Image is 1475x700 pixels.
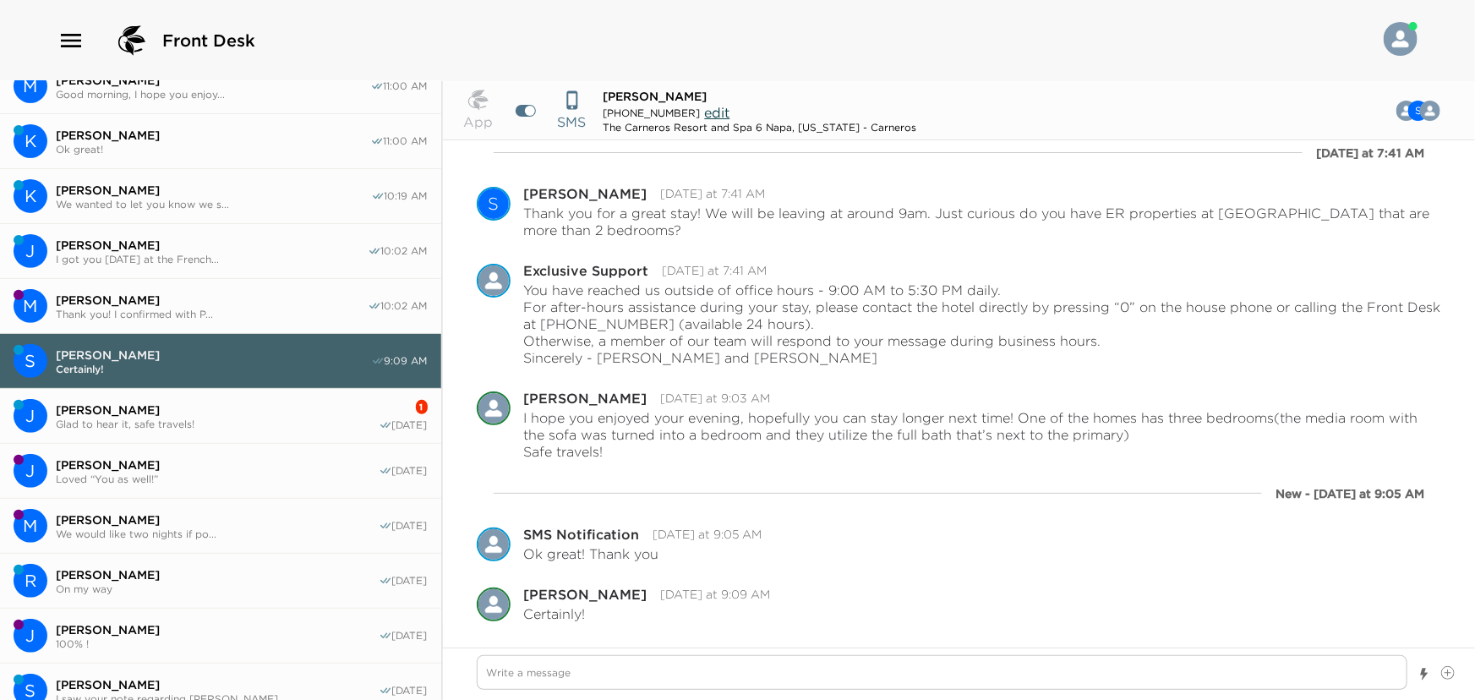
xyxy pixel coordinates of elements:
[14,619,47,653] div: Jana Hildebrand
[653,527,762,542] time: 2025-09-01T16:05:21.972Z
[385,189,428,203] span: 10:19 AM
[1384,22,1418,56] img: User
[524,187,647,200] div: [PERSON_NAME]
[416,400,428,414] div: 1
[524,282,1442,366] p: You have reached us outside of office hours - 9:00 AM to 5:30 PM daily. For after-hours assistanc...
[1420,101,1440,121] div: Sandra Grignon
[524,545,659,562] p: Ok great! Thank you
[384,79,428,93] span: 11:00 AM
[705,104,730,121] span: edit
[1418,659,1430,689] button: Show templates
[56,512,379,528] span: [PERSON_NAME]
[661,186,766,201] time: 2025-09-01T14:41:14.249Z
[56,473,379,485] span: Loved “You as well!”
[56,637,379,650] span: 100% !
[14,399,47,433] div: Jeff Parker
[477,391,511,425] div: Courtney Wilson
[14,69,47,103] div: Masha Fisch
[14,124,47,158] div: K
[524,409,1442,460] p: I hope you enjoyed your evening, hopefully you can stay longer next time! One of the homes has th...
[56,402,379,418] span: [PERSON_NAME]
[56,293,368,308] span: [PERSON_NAME]
[661,391,771,406] time: 2025-09-01T16:03:42.124Z
[56,183,371,198] span: [PERSON_NAME]
[14,619,47,653] div: J
[604,121,917,134] div: The Carneros Resort and Spa 6 Napa, [US_STATE] - Carneros
[56,198,371,211] span: We wanted to let you know we s...
[392,418,428,432] span: [DATE]
[524,528,640,541] div: SMS Notification
[604,107,701,119] span: [PHONE_NUMBER]
[112,20,152,61] img: logo
[14,124,47,158] div: Kristin Robins
[477,391,511,425] img: C
[14,454,47,488] div: J
[392,464,428,478] span: [DATE]
[56,528,379,540] span: We would like two nights if po...
[56,457,379,473] span: [PERSON_NAME]
[661,587,771,602] time: 2025-09-01T16:09:01.739Z
[14,289,47,323] div: M
[56,88,370,101] span: Good morning, I hope you enjoy...
[381,299,428,313] span: 10:02 AM
[477,264,511,298] img: E
[392,684,428,697] span: [DATE]
[14,509,47,543] div: M
[56,253,368,265] span: I got you [DATE] at the French...
[385,354,428,368] span: 9:09 AM
[56,418,379,430] span: Glad to hear it, safe travels!
[392,629,428,643] span: [DATE]
[478,187,509,221] div: S
[56,128,370,143] span: [PERSON_NAME]
[56,347,371,363] span: [PERSON_NAME]
[477,264,511,298] div: Exclusive Support
[1276,485,1424,502] div: New - [DATE] at 9:05 AM
[14,564,47,598] div: R
[14,454,47,488] div: Julie Walsh
[14,289,47,323] div: Michael Hensley
[524,264,649,277] div: Exclusive Support
[162,29,255,52] span: Front Desk
[524,605,586,622] p: Certainly!
[558,112,587,132] p: SMS
[477,588,511,621] div: Courtney Wilson
[14,234,47,268] div: Jim Joyce
[14,179,47,213] div: Kristin Reilly
[56,308,368,320] span: Thank you! I confirmed with P...
[56,567,379,582] span: [PERSON_NAME]
[14,564,47,598] div: RJ Holloway
[14,234,47,268] div: J
[477,528,511,561] div: SMS Notification
[381,244,428,258] span: 10:02 AM
[384,134,428,148] span: 11:00 AM
[14,344,47,378] div: S
[56,582,379,595] span: On my way
[14,509,47,543] div: Marie Donahue
[56,677,379,692] span: [PERSON_NAME]
[14,69,47,103] div: M
[1420,101,1440,121] img: S
[56,363,371,375] span: Certainly!
[477,187,511,221] div: Sylvia Owens
[56,238,368,253] span: [PERSON_NAME]
[56,143,370,156] span: Ok great!
[524,391,647,405] div: [PERSON_NAME]
[663,263,768,278] time: 2025-09-01T14:41:16.078Z
[392,519,428,533] span: [DATE]
[477,588,511,621] img: C
[1316,145,1424,161] div: [DATE] at 7:41 AM
[14,179,47,213] div: K
[392,574,428,588] span: [DATE]
[1375,94,1454,128] button: SSC
[604,89,707,104] span: [PERSON_NAME]
[56,622,379,637] span: [PERSON_NAME]
[477,528,511,561] img: S
[477,655,1408,690] textarea: Write a message
[524,588,647,601] div: [PERSON_NAME]
[14,344,47,378] div: Sandra Grignon
[14,399,47,433] div: J
[524,205,1442,238] p: Thank you for a great stay! We will be leaving at around 9am. Just curious do you have ER propert...
[464,112,494,132] p: App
